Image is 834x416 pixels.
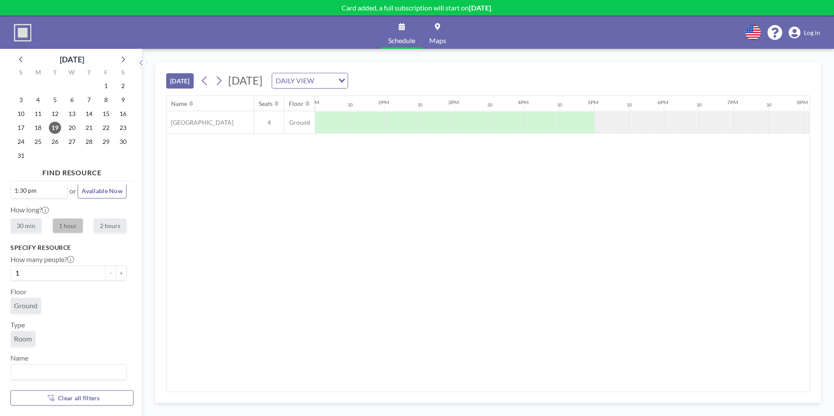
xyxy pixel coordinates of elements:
span: Monday, August 25, 2025 [32,136,44,148]
div: Search for option [272,73,348,88]
span: Saturday, August 30, 2025 [117,136,129,148]
span: Thursday, August 7, 2025 [83,94,95,106]
span: [DATE] [228,74,263,87]
button: - [106,266,116,280]
div: Floor [289,100,304,108]
div: T [47,68,64,79]
span: Sunday, August 3, 2025 [15,94,27,106]
span: Schedule [388,37,415,44]
div: 2PM [378,99,389,106]
div: T [80,68,97,79]
span: DAILY VIEW [274,75,316,86]
div: M [30,68,47,79]
span: Sunday, August 24, 2025 [15,136,27,148]
div: F [97,68,114,79]
div: 30 [627,102,632,108]
span: Ground [14,301,38,310]
span: Wednesday, August 6, 2025 [66,94,78,106]
span: Wednesday, August 13, 2025 [66,108,78,120]
div: S [114,68,131,79]
input: Search for option [12,366,121,378]
label: How many people? [10,255,74,264]
div: 30 [766,102,772,108]
div: W [64,68,81,79]
label: How long? [10,205,49,214]
span: Saturday, August 2, 2025 [117,80,129,92]
span: Thursday, August 21, 2025 [83,122,95,134]
span: Friday, August 1, 2025 [100,80,112,92]
div: S [13,68,30,79]
div: 30 [417,102,423,108]
div: 30 [557,102,562,108]
a: Log in [789,27,820,39]
label: Name [10,354,28,362]
img: organization-logo [14,24,31,41]
div: 30 [697,102,702,108]
span: Saturday, August 23, 2025 [117,122,129,134]
label: Floor [10,287,27,296]
span: Thursday, August 28, 2025 [83,136,95,148]
div: 30 [348,102,353,108]
h4: FIND RESOURCE [10,165,133,177]
input: Search for option [39,186,62,195]
div: 7PM [727,99,738,106]
div: 4PM [518,99,529,106]
span: 1:30 pm [13,186,38,195]
span: Friday, August 8, 2025 [100,94,112,106]
span: Saturday, August 9, 2025 [117,94,129,106]
div: Search for option [11,365,126,379]
a: Schedule [381,16,422,49]
span: 4 [254,119,284,126]
div: 3PM [448,99,459,106]
h3: Specify resource [10,244,126,252]
span: Monday, August 4, 2025 [32,94,44,106]
span: [GEOGRAPHIC_DATA] [167,119,233,126]
button: + [116,266,126,280]
span: or [69,187,76,195]
div: 8PM [797,99,808,106]
button: Available Now [78,183,126,198]
label: 30 min [10,218,41,233]
label: 2 hours [94,218,126,233]
span: Clear all filters [58,394,100,402]
div: Search for option [11,184,67,197]
span: Friday, August 29, 2025 [100,136,112,148]
div: Name [171,100,187,108]
span: Tuesday, August 19, 2025 [49,122,61,134]
span: Sunday, August 31, 2025 [15,150,27,162]
button: [DATE] [166,73,194,89]
label: Type [10,321,25,329]
div: 6PM [657,99,668,106]
a: Maps [422,16,453,49]
span: Tuesday, August 26, 2025 [49,136,61,148]
span: Sunday, August 17, 2025 [15,122,27,134]
span: Available Now [82,187,123,194]
button: Clear all filters [10,390,133,406]
span: Tuesday, August 5, 2025 [49,94,61,106]
span: Wednesday, August 20, 2025 [66,122,78,134]
span: Thursday, August 14, 2025 [83,108,95,120]
span: Log in [804,29,820,37]
span: Friday, August 22, 2025 [100,122,112,134]
label: 1 hour [53,218,83,233]
span: Tuesday, August 12, 2025 [49,108,61,120]
span: Sunday, August 10, 2025 [15,108,27,120]
div: 30 [487,102,492,108]
span: Saturday, August 16, 2025 [117,108,129,120]
span: Ground [284,119,315,126]
div: Seats [259,100,273,108]
span: Monday, August 11, 2025 [32,108,44,120]
span: Friday, August 15, 2025 [100,108,112,120]
span: Monday, August 18, 2025 [32,122,44,134]
b: [DATE] [469,3,491,12]
span: Wednesday, August 27, 2025 [66,136,78,148]
span: Room [14,334,32,343]
div: [DATE] [60,53,84,65]
span: Maps [429,37,446,44]
input: Search for option [317,75,333,86]
div: 5PM [588,99,598,106]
